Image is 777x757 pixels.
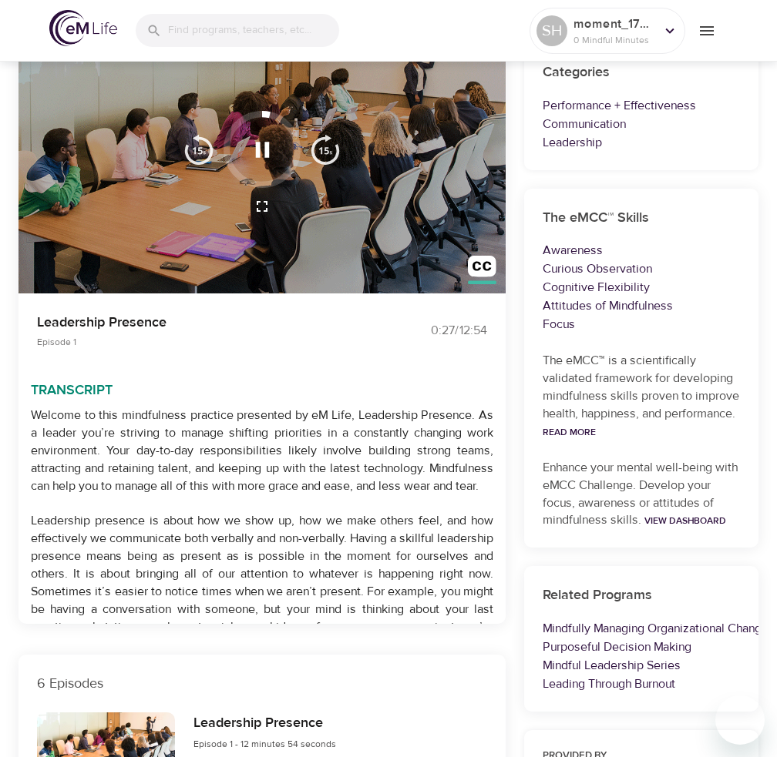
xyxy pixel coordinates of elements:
a: View Dashboard [644,514,726,527]
img: 15s_prev.svg [183,134,214,165]
p: Enhance your mental well-being with eMCC Challenge. Develop your focus, awareness or attitudes of... [543,459,740,530]
p: 6 Episodes [37,673,487,694]
p: Curious Observation [543,260,740,278]
p: Focus [543,315,740,333]
h6: Related Programs [543,584,740,607]
a: Mindful Leadership Series [543,658,681,673]
p: The eMCC™ is a scientifically validated framework for developing mindfulness skills proven to imp... [543,352,740,440]
p: Episode 1 [37,335,370,349]
button: Transcript/Closed Captions (c) [459,246,506,293]
p: Transcript [18,367,506,400]
p: Cognitive Flexibility [543,278,740,296]
a: Mindfully Managing Organizational Change [543,621,769,636]
p: Communication [543,115,740,133]
div: 0:27 / 12:54 [388,322,487,340]
a: Read More [543,426,596,438]
img: logo [49,10,117,46]
span: Episode 1 - 12 minutes 54 seconds [193,738,336,750]
img: 15s_next.svg [310,134,341,165]
input: Find programs, teachers, etc... [168,14,339,47]
p: 0 Mindful Minutes [573,33,655,47]
p: Attitudes of Mindfulness [543,296,740,315]
img: close_caption.svg [468,256,496,284]
h6: Leadership Presence [193,712,336,735]
a: Purposeful Decision Making [543,639,691,655]
h6: The eMCC™ Skills [543,207,740,229]
button: menu [685,9,728,52]
p: Leadership Presence [37,312,370,333]
a: Leading Through Burnout [543,676,675,692]
iframe: Button to launch messaging window [715,695,765,745]
p: Leadership [543,133,740,152]
p: Performance + Effectiveness [543,96,740,115]
h6: Categories [543,62,740,84]
div: SH [536,15,567,46]
p: Awareness [543,241,740,260]
p: moment_1757599411 [573,15,655,33]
